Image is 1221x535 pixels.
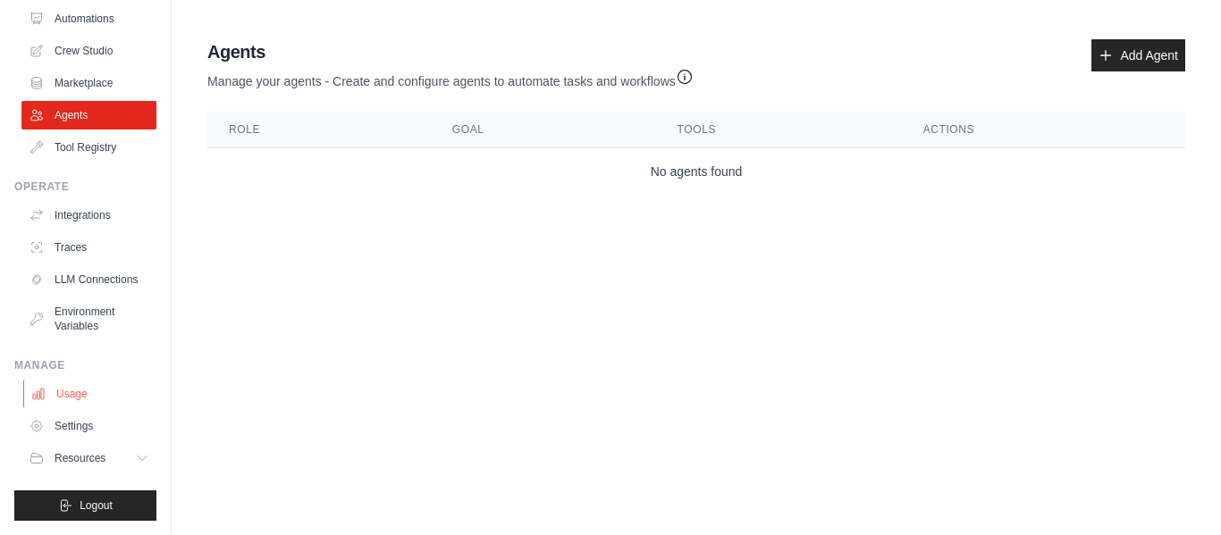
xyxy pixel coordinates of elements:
th: Role [207,112,431,148]
span: Resources [55,451,105,465]
th: Tools [656,112,902,148]
a: Crew Studio [21,37,156,65]
a: LLM Connections [21,265,156,294]
button: Logout [14,490,156,521]
a: Settings [21,412,156,440]
a: Marketplace [21,69,156,97]
h2: Agents [207,39,694,64]
td: No agents found [207,148,1185,196]
span: Logout [80,498,113,513]
div: Manage [14,358,156,372]
a: Agents [21,101,156,130]
a: Automations [21,4,156,33]
th: Goal [431,112,656,148]
a: Tool Registry [21,133,156,162]
button: Resources [21,444,156,472]
a: Usage [23,380,158,408]
a: Traces [21,233,156,262]
p: Manage your agents - Create and configure agents to automate tasks and workflows [207,64,694,90]
div: Operate [14,180,156,194]
a: Environment Variables [21,297,156,340]
a: Integrations [21,201,156,230]
th: Actions [902,112,1185,148]
a: Add Agent [1091,39,1185,71]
